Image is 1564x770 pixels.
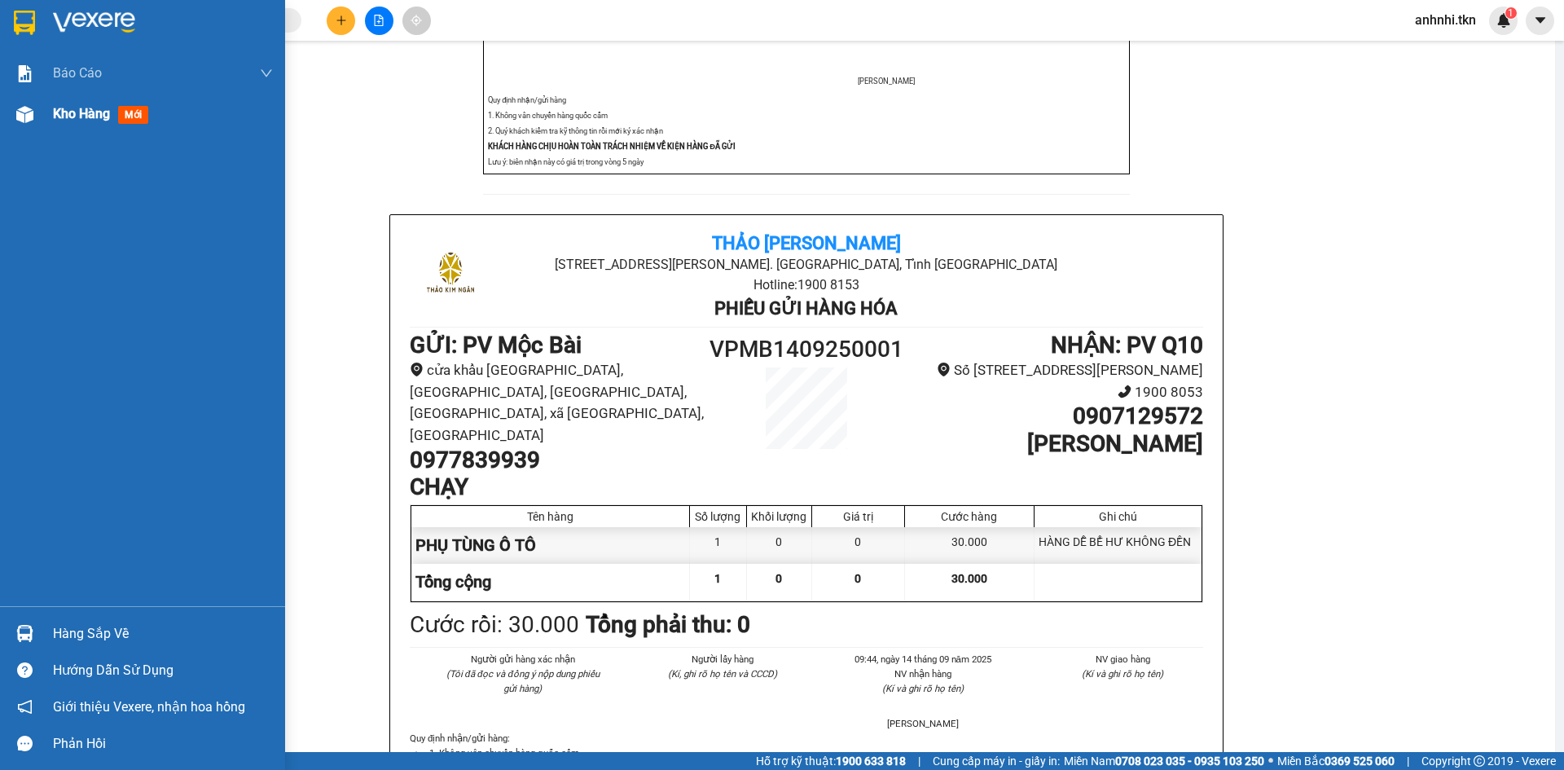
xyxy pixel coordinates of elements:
[714,298,898,319] b: PHIẾU GỬI HÀNG HÓA
[16,106,33,123] img: warehouse-icon
[714,572,721,585] span: 1
[836,755,906,768] strong: 1900 633 818
[118,106,148,124] span: mới
[415,510,685,523] div: Tên hàng
[53,622,273,646] div: Hàng sắp về
[53,658,273,683] div: Hướng dẫn sử dụng
[712,233,901,253] b: Thảo [PERSON_NAME]
[410,235,491,316] img: logo.jpg
[1082,668,1163,680] i: (Kí và ghi rõ họ tên)
[1325,755,1395,768] strong: 0369 525 060
[842,652,1004,667] li: 09:44, ngày 14 tháng 09 năm 2025
[933,752,1060,770] span: Cung cấp máy in - giấy in:
[488,126,663,135] span: 2. Quý khách kiểm tra kỹ thông tin rồi mới ký xác nhận
[415,572,491,592] span: Tổng cộng
[53,697,245,717] span: Giới thiệu Vexere, nhận hoa hồng
[53,106,110,121] span: Kho hàng
[20,118,192,145] b: GỬI : PV Mộc Bài
[426,746,1203,760] li: 1. Không vân chuyển hàng quốc cấm
[694,510,742,523] div: Số lượng
[1402,10,1489,30] span: anhnhi.tkn
[1039,510,1197,523] div: Ghi chú
[756,752,906,770] span: Hỗ trợ kỹ thuật:
[1035,527,1202,564] div: HÀNG DỄ BỂ HƯ KHÔNG ĐỀN
[1407,752,1409,770] span: |
[816,510,900,523] div: Giá trị
[260,67,273,80] span: down
[402,7,431,35] button: aim
[1277,752,1395,770] span: Miền Bắc
[411,15,422,26] span: aim
[842,716,1004,731] li: [PERSON_NAME]
[488,157,644,166] span: Lưu ý: biên nhận này có giá trị trong vòng 5 ngày
[327,7,355,35] button: plus
[858,77,915,86] span: [PERSON_NAME]
[707,332,906,367] h1: VPMB1409250001
[1533,13,1548,28] span: caret-down
[410,607,579,643] div: Cước rồi : 30.000
[775,572,782,585] span: 0
[1043,652,1204,667] li: NV giao hàng
[410,473,707,501] h1: CHẠY
[1268,758,1273,764] span: ⚪️
[906,381,1203,403] li: 1900 8053
[1474,755,1485,767] span: copyright
[1505,7,1517,19] sup: 1
[1051,332,1203,359] b: NHẬN : PV Q10
[1118,385,1131,398] span: phone
[1496,13,1511,28] img: icon-new-feature
[909,510,1030,523] div: Cước hàng
[446,668,600,694] i: (Tôi đã đọc và đồng ý nộp dung phiếu gửi hàng)
[488,95,566,104] span: Quy định nhận/gửi hàng
[411,527,690,564] div: PHỤ TÙNG Ô TÔ
[747,527,812,564] div: 0
[906,430,1203,458] h1: [PERSON_NAME]
[152,60,681,81] li: Hotline: 1900 8153
[1526,7,1554,35] button: caret-down
[1064,752,1264,770] span: Miền Nam
[906,359,1203,381] li: Số [STREET_ADDRESS][PERSON_NAME]
[937,363,951,376] span: environment
[17,699,33,715] span: notification
[53,63,102,83] span: Báo cáo
[373,15,384,26] span: file-add
[152,40,681,60] li: [STREET_ADDRESS][PERSON_NAME]. [GEOGRAPHIC_DATA], Tỉnh [GEOGRAPHIC_DATA]
[751,510,807,523] div: Khối lượng
[812,527,905,564] div: 0
[668,668,777,680] i: (Kí, ghi rõ họ tên và CCCD)
[882,683,964,694] i: (Kí và ghi rõ họ tên)
[14,11,35,35] img: logo-vxr
[854,572,861,585] span: 0
[488,111,608,120] span: 1. Không vân chuyển hàng quốc cấm
[17,662,33,678] span: question-circle
[906,403,1203,430] h1: 0907129572
[336,15,347,26] span: plus
[488,142,736,151] strong: KHÁCH HÀNG CHỊU HOÀN TOÀN TRÁCH NHIỆM VỀ KIỆN HÀNG ĐÃ GỬI
[542,275,1070,295] li: Hotline: 1900 8153
[17,736,33,751] span: message
[1508,7,1513,19] span: 1
[542,254,1070,275] li: [STREET_ADDRESS][PERSON_NAME]. [GEOGRAPHIC_DATA], Tỉnh [GEOGRAPHIC_DATA]
[951,572,987,585] span: 30.000
[410,332,582,359] b: GỬI : PV Mộc Bài
[410,447,707,474] h1: 0977839939
[643,652,804,667] li: Người lấy hàng
[442,652,604,667] li: Người gửi hàng xác nhận
[410,359,707,447] li: cửa khẩu [GEOGRAPHIC_DATA], [GEOGRAPHIC_DATA], [GEOGRAPHIC_DATA], [GEOGRAPHIC_DATA], xã [GEOGRAPH...
[918,752,920,770] span: |
[16,65,33,82] img: solution-icon
[20,20,102,102] img: logo.jpg
[842,667,1004,681] li: NV nhận hàng
[16,625,33,642] img: warehouse-icon
[1115,755,1264,768] strong: 0708 023 035 - 0935 103 250
[690,527,747,564] div: 1
[586,611,750,638] b: Tổng phải thu: 0
[365,7,393,35] button: file-add
[905,527,1035,564] div: 30.000
[410,363,424,376] span: environment
[53,732,273,756] div: Phản hồi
